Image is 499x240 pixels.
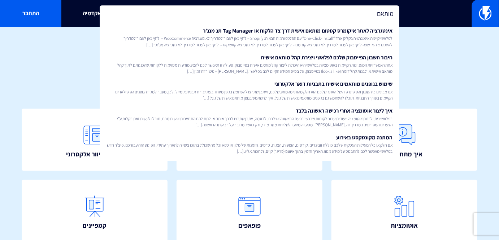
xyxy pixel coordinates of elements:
[106,62,392,74] span: אחת האפשרויות המעניינות הקיימות באוטומציות בפלאשי היא היכולת ליצור קהל מותאם אישית בפייסבוק. פעול...
[83,221,107,230] span: קמפיינים
[103,104,395,131] a: איך ליצור אוטומציה אחרי רכישה ראשונה בלבדבפלאשי ניתן לבנות אוטומציה ייעודית עבור לקוחות שרכשו בפע...
[66,150,123,159] span: תבניות דיוור אלקטרוני
[106,142,392,154] span: אם חלק או כל הפעילות העסקית שלכם כוללת וובינרים, קורסים, הופעות, הצגות, סרטים, הזמנות של מלון או ...
[331,109,477,171] a: איך מתחילים?
[11,38,488,52] h1: איך אפשר לעזור?
[391,221,418,230] span: אוטומציות
[386,150,423,159] span: איך מתחילים?
[103,77,395,104] a: שימוש בגופנים מותאמים אישית בתבניות דואר אלקטרוניאנו מבינים כי הסגנון והטיפוגרפיה של האתר שלכם הו...
[106,89,392,101] span: אנו מבינים כי הסגנון והטיפוגרפיה של האתר שלכם הוא חלק מהותי מהמותג שלכם, וייתכן שתרצו להשתמש בגופ...
[103,24,395,51] a: אינטגרציה לאתר איקומרס קסטום מותאם אישית דרך צד הלקוח או Tag Manager תג מנג’רלפלאשי קיימת אינטגרצ...
[106,35,392,47] span: לפלאשי קיימת אינטגרציה בקליק אחד “One-Click-Install” עם הפלטפורמות הבאות: Shopify – לחץ כאן לעבור...
[22,109,168,171] a: תבניות דיוור אלקטרוני
[100,5,399,22] input: חיפוש מהיר...
[106,115,392,128] span: בפלאשי ניתן לבנות אוטומציה ייעודית עבור לקוחות שרכשו בפעם הראשונה אצלכם. לדוגמה, ייתכן שתרצו לברך...
[103,131,395,157] a: המתנה מקונטקסט באירועאם חלק או כל הפעילות העסקית שלכם כוללת וובינרים, קורסים, הופעות, הצגות, סרטי...
[238,221,261,230] span: פופאפים
[103,51,395,77] a: חיבור חשבון הפייסבוק שלכם לפלאשי ויצירת קהל מותאם אישיתאחת האפשרויות המעניינות הקיימות באוטומציות...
